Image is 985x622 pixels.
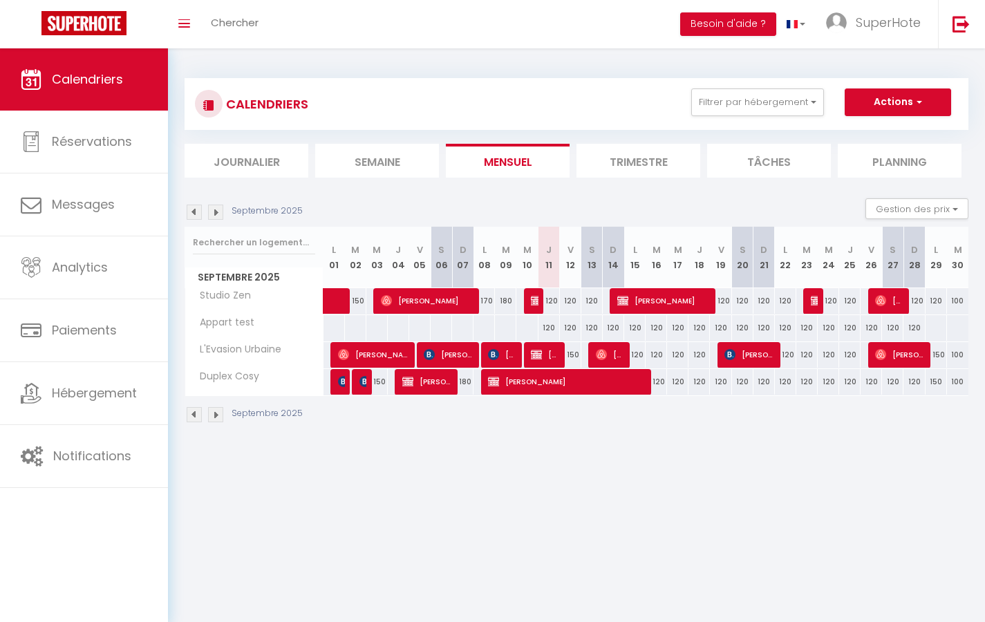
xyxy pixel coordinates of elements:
li: Semaine [315,144,439,178]
div: 120 [818,288,839,314]
div: 120 [903,288,925,314]
th: 20 [732,227,753,288]
div: 120 [926,288,947,314]
div: 100 [947,288,968,314]
abbr: L [783,243,787,256]
th: 08 [473,227,495,288]
div: 120 [882,315,903,341]
div: 120 [560,288,581,314]
button: Ouvrir le widget de chat LiveChat [11,6,53,47]
span: Calendriers [52,70,123,88]
abbr: V [718,243,724,256]
th: 02 [345,227,366,288]
span: [PERSON_NAME] [381,288,473,314]
span: Appart test [187,315,258,330]
th: 29 [926,227,947,288]
abbr: J [847,243,853,256]
span: Hébergement [52,384,137,402]
button: Besoin d'aide ? [680,12,776,36]
abbr: M [373,243,381,256]
input: Rechercher un logement... [193,230,315,255]
div: 120 [775,315,796,341]
abbr: M [674,243,682,256]
div: 120 [688,342,710,368]
div: 120 [732,315,753,341]
abbr: D [760,243,767,256]
span: [PERSON_NAME] [531,341,559,368]
abbr: J [546,243,552,256]
div: 120 [861,315,882,341]
img: Super Booking [41,11,126,35]
th: 19 [710,227,731,288]
div: 120 [710,288,731,314]
div: 120 [538,315,560,341]
div: 120 [753,315,775,341]
div: 120 [581,315,603,341]
th: 09 [495,227,516,288]
div: 180 [495,288,516,314]
abbr: S [740,243,746,256]
span: SuperHote [856,14,921,31]
th: 06 [431,227,452,288]
th: 24 [818,227,839,288]
th: 30 [947,227,968,288]
div: 120 [646,369,667,395]
abbr: M [523,243,532,256]
span: Messages [52,196,115,213]
th: 23 [796,227,818,288]
span: [PERSON_NAME] [531,288,538,314]
span: Studio Zen [187,288,254,303]
span: [PERSON_NAME] [424,341,473,368]
abbr: J [697,243,702,256]
img: logout [953,15,970,32]
div: 150 [366,369,388,395]
div: 120 [818,369,839,395]
abbr: L [482,243,487,256]
div: 120 [839,369,861,395]
div: 120 [796,315,818,341]
div: 120 [775,369,796,395]
abbr: S [438,243,444,256]
span: [PERSON_NAME] [338,341,409,368]
th: 25 [839,227,861,288]
div: 180 [452,369,473,395]
abbr: L [633,243,637,256]
div: 120 [667,369,688,395]
span: [PERSON_NAME] [488,368,645,395]
abbr: S [890,243,896,256]
abbr: V [567,243,574,256]
span: Analytics [52,258,108,276]
th: 14 [603,227,624,288]
span: Notifications [53,447,131,464]
div: 120 [603,315,624,341]
span: Paiements [52,321,117,339]
span: [PERSON_NAME] [596,341,624,368]
span: Patureau Léa [338,368,345,395]
abbr: D [610,243,617,256]
abbr: M [825,243,833,256]
abbr: D [460,243,467,256]
th: 07 [452,227,473,288]
div: 120 [796,342,818,368]
div: 120 [710,369,731,395]
th: 17 [667,227,688,288]
th: 05 [409,227,431,288]
span: Chercher [211,15,259,30]
div: 150 [926,342,947,368]
abbr: S [589,243,595,256]
span: [PERSON_NAME] [402,368,452,395]
th: 03 [366,227,388,288]
span: [PERSON_NAME] [488,341,516,368]
div: 120 [818,342,839,368]
div: 120 [732,288,753,314]
th: 27 [882,227,903,288]
div: 100 [947,342,968,368]
span: Duplex Cosy [187,369,263,384]
div: 120 [732,369,753,395]
li: Planning [838,144,961,178]
button: Actions [845,88,951,116]
div: 120 [839,342,861,368]
span: [PERSON_NAME] [875,288,903,314]
img: ... [826,12,847,33]
div: 120 [839,315,861,341]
